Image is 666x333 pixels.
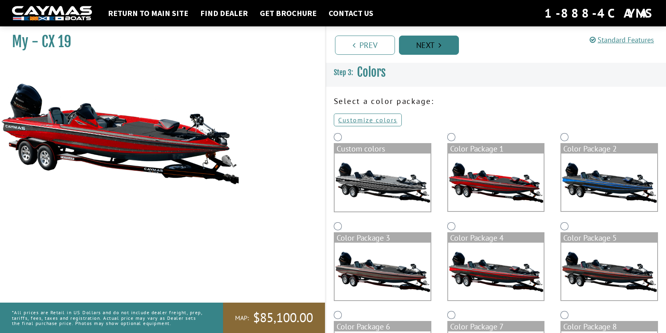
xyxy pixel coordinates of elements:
[223,303,325,333] a: MAP:$85,100.00
[561,233,657,243] div: Color Package 5
[12,33,305,51] h1: My - CX 19
[448,144,544,154] div: Color Package 1
[335,144,431,154] div: Custom colors
[561,322,657,331] div: Color Package 8
[335,243,431,300] img: color_package_304.png
[561,243,657,300] img: color_package_306.png
[561,144,657,154] div: Color Package 2
[256,8,321,18] a: Get Brochure
[335,233,431,243] div: Color Package 3
[448,322,544,331] div: Color Package 7
[561,154,657,211] img: color_package_303.png
[326,58,666,87] h3: Colors
[12,306,205,330] p: *All prices are Retail in US Dollars and do not include dealer freight, prep, tariffs, fees, taxe...
[335,322,431,331] div: Color Package 6
[334,95,658,107] p: Select a color package:
[335,154,431,211] img: cx-Base-Layer.png
[448,233,544,243] div: Color Package 4
[544,4,654,22] div: 1-888-4CAYMAS
[448,154,544,211] img: color_package_302.png
[196,8,252,18] a: Find Dealer
[334,114,402,126] a: Customize colors
[235,314,249,322] span: MAP:
[104,8,192,18] a: Return to main site
[448,243,544,300] img: color_package_305.png
[325,8,377,18] a: Contact Us
[399,36,459,55] a: Next
[590,35,654,44] a: Standard Features
[335,36,395,55] a: Prev
[333,34,666,55] ul: Pagination
[12,6,92,21] img: white-logo-c9c8dbefe5ff5ceceb0f0178aa75bf4bb51f6bca0971e226c86eb53dfe498488.png
[253,309,313,326] span: $85,100.00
